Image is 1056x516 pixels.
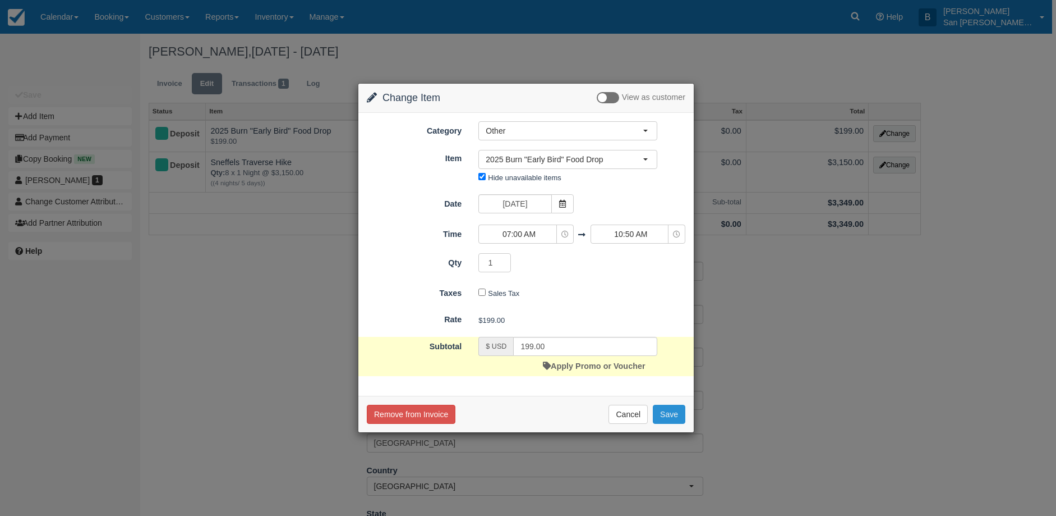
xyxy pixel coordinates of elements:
label: Hide unavailable items [488,173,561,182]
button: 10:50 AM [591,225,685,244]
a: Apply Promo or Voucher [543,362,645,371]
span: View as customer [622,93,685,102]
button: 2025 Burn "Early Bird" Food Drop [478,150,657,169]
span: 07:00 AM [479,229,559,240]
button: 07:00 AM [478,225,573,244]
label: Date [358,194,470,210]
label: Subtotal [358,337,470,353]
button: Other [478,121,657,140]
label: Category [358,121,470,137]
label: Qty [358,253,470,269]
span: 2025 Burn "Early Bird" Food Drop [486,154,643,165]
button: Cancel [608,405,648,424]
div: $199.00 [470,311,694,330]
label: Sales Tax [488,289,519,298]
small: $ USD [486,343,506,350]
label: Time [358,225,470,240]
span: 10:50 AM [591,229,671,240]
label: Taxes [358,284,470,299]
button: Save [653,405,685,424]
button: Remove from Invoice [367,405,455,424]
label: Rate [358,310,470,326]
span: Other [486,125,643,136]
span: Change Item [382,92,440,103]
label: Item [358,149,470,165]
